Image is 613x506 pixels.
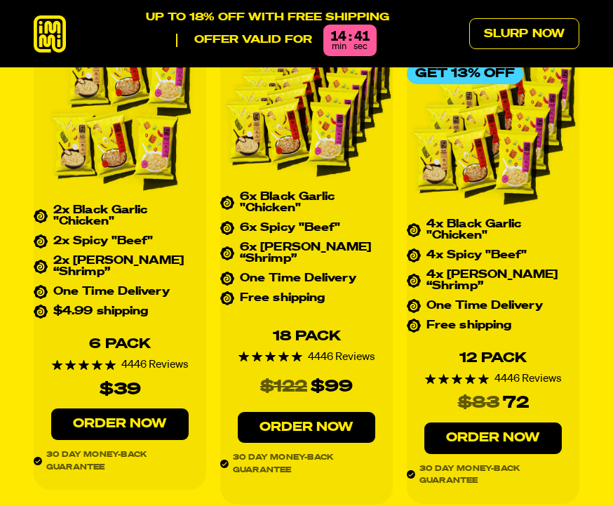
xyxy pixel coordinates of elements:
span: sec [353,42,368,51]
span: 30 day money-back guarantee [220,451,393,504]
a: Order Now [424,422,563,454]
li: One Time Delivery [220,273,393,284]
div: $99 [311,373,353,400]
span: 30 day money-back guarantee [407,462,579,504]
div: 72 [503,390,529,416]
li: 4x Spicy "Beef" [407,250,579,261]
li: 6x Black Garlic "Chicken" [220,192,393,214]
li: 2x Black Garlic "Chicken" [34,205,206,227]
div: 6 Pack [89,337,151,351]
li: $4.99 shipping [34,306,206,317]
p: UP TO 18% OFF WITH FREE SHIPPING [146,11,389,25]
p: Offer valid for [176,34,312,47]
div: 4446 Reviews [238,352,375,363]
div: Get 13% Off [407,63,523,84]
div: 12 Pack [459,351,527,365]
li: Free shipping [220,293,393,304]
li: Free shipping [407,320,579,331]
li: 6x [PERSON_NAME] “Shrimp” [220,242,393,265]
a: Slurp Now [469,18,579,49]
div: 41 [354,30,370,44]
li: One Time Delivery [34,286,206,298]
span: min [332,42,346,51]
li: 2x Spicy "Beef" [34,236,206,247]
div: 14 [330,30,346,44]
div: 4446 Reviews [425,373,562,385]
div: 18 Pack [273,329,341,343]
div: : [349,30,351,44]
li: 6x Spicy "Beef" [220,222,393,234]
li: One Time Delivery [407,300,579,312]
li: 2x [PERSON_NAME] “Shrimp” [34,255,206,278]
li: 4x Black Garlic "Chicken" [407,219,579,241]
s: $122 [260,373,307,400]
a: Order Now [238,412,376,444]
div: $39 [100,376,141,403]
s: $83 [458,390,499,416]
a: Order Now [51,408,189,440]
iframe: Marketing Popup [7,441,151,499]
li: 4x [PERSON_NAME] “Shrimp” [407,269,579,292]
div: 4446 Reviews [52,359,189,371]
